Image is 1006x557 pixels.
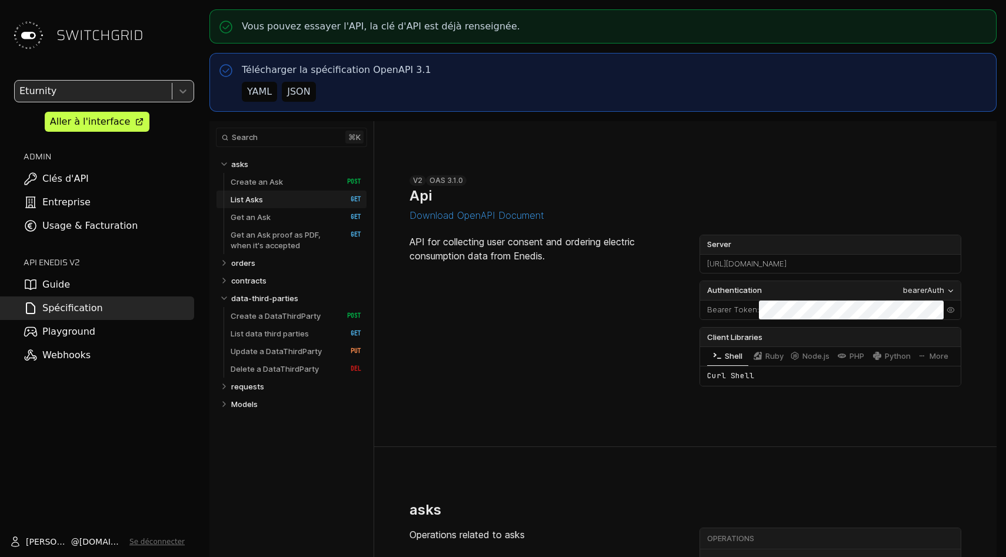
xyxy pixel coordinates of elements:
[231,378,362,395] a: requests
[231,293,298,303] p: data-third-parties
[231,360,361,378] a: Delete a DataThirdParty DEL
[700,235,961,254] label: Server
[409,210,544,221] button: Download OpenAPI Document
[24,151,194,162] h2: ADMIN
[231,229,335,251] p: Get an Ask proof as PDF, when it's accepted
[338,312,361,320] span: POST
[242,63,431,77] p: Télécharger la spécification OpenAPI 3.1
[9,16,47,54] img: Switchgrid Logo
[231,275,267,286] p: contracts
[231,346,322,356] p: Update a DataThirdParty
[232,133,258,142] span: Search
[56,26,144,45] span: SWITCHGRID
[700,328,961,346] div: Client Libraries
[231,342,361,360] a: Update a DataThirdParty PUT
[409,235,671,263] p: API for collecting user consent and ordering electric consumption data from Enedis.
[725,352,742,361] span: Shell
[900,284,958,297] button: bearerAuth
[231,272,362,289] a: contracts
[231,208,361,226] a: Get an Ask GET
[287,85,310,99] div: JSON
[231,325,361,342] a: List data third parties GET
[45,112,149,132] a: Aller à l'interface
[700,301,759,319] div: :
[282,82,315,102] button: JSON
[426,175,467,186] div: OAS 3.1.0
[231,226,361,254] a: Get an Ask proof as PDF, when it's accepted GET
[338,195,361,204] span: GET
[850,352,864,361] span: PHP
[903,285,944,296] div: bearerAuth
[338,365,361,373] span: DEL
[231,395,362,413] a: Models
[409,175,426,186] div: v2
[231,307,361,325] a: Create a DataThirdParty POST
[338,231,361,239] span: GET
[231,176,283,187] p: Create an Ask
[231,381,264,392] p: requests
[231,159,248,169] p: asks
[338,213,361,221] span: GET
[707,304,757,316] label: Bearer Token
[345,131,364,144] kbd: ⌘ k
[707,285,762,296] span: Authentication
[802,352,830,361] span: Node.js
[79,536,125,548] span: [DOMAIN_NAME]
[338,329,361,338] span: GET
[247,85,272,99] div: YAML
[231,399,258,409] p: Models
[409,501,441,518] h2: asks
[409,187,432,204] h1: Api
[129,537,185,546] button: Se déconnecter
[231,173,361,191] a: Create an Ask POST
[409,528,671,542] p: Operations related to asks
[707,533,959,544] div: Operations
[231,311,321,321] p: Create a DataThirdParty
[231,328,309,339] p: List data third parties
[338,347,361,355] span: PUT
[231,258,255,268] p: orders
[71,536,79,548] span: @
[700,255,961,274] div: [URL][DOMAIN_NAME]
[231,191,361,208] a: List Asks GET
[231,194,263,205] p: List Asks
[700,366,961,386] div: Curl Shell
[765,352,784,361] span: Ruby
[50,115,130,129] div: Aller à l'interface
[231,155,362,173] a: asks
[26,536,71,548] span: [PERSON_NAME]
[242,19,520,34] p: Vous pouvez essayer l'API, la clé d'API est déjà renseignée.
[231,254,362,272] a: orders
[24,256,194,268] h2: API ENEDIS v2
[242,82,277,102] button: YAML
[338,178,361,186] span: POST
[885,352,911,361] span: Python
[231,289,362,307] a: data-third-parties
[231,212,271,222] p: Get an Ask
[231,363,319,374] p: Delete a DataThirdParty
